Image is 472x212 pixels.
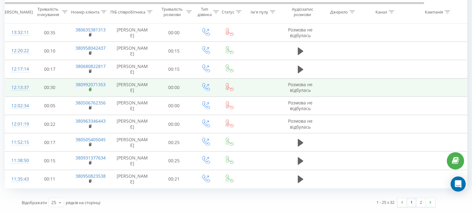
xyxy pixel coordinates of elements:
div: Канал [375,9,387,14]
a: 380506762356 [76,100,106,106]
span: Розмова не відбулась [288,81,313,93]
td: 00:15 [154,60,194,78]
a: 380950823538 [76,173,106,179]
a: 2 [416,198,426,207]
a: 380958042437 [76,45,106,51]
td: [PERSON_NAME] [110,133,154,152]
a: 1 [407,198,416,207]
td: 00:17 [30,133,69,152]
td: 00:21 [154,170,194,188]
td: [PERSON_NAME] [110,115,154,133]
span: Розмова не відбулась [288,118,313,130]
td: [PERSON_NAME] [110,78,154,97]
td: [PERSON_NAME] [110,152,154,170]
td: 00:35 [30,24,69,42]
td: 00:25 [154,133,194,152]
div: Кампанія [425,9,443,14]
div: 1 - 25 з 32 [376,199,394,205]
td: [PERSON_NAME] [110,170,154,188]
td: [PERSON_NAME] [110,97,154,115]
div: 11:52:15 [11,136,24,148]
td: 00:15 [154,42,194,60]
div: Ім'я пулу [251,9,268,14]
td: [PERSON_NAME] [110,24,154,42]
div: ПІБ співробітника [110,9,145,14]
td: [PERSON_NAME] [110,42,154,60]
td: 00:00 [154,97,194,115]
a: 380635381313 [76,27,106,33]
div: 12:20:22 [11,45,24,57]
a: 380505405045 [76,137,106,142]
td: 00:30 [30,78,69,97]
td: 00:05 [30,97,69,115]
div: Аудіозапис розмови [287,7,318,17]
div: Статус [222,9,234,14]
a: 380963346443 [76,118,106,124]
div: Open Intercom Messenger [451,176,466,192]
td: 00:00 [154,115,194,133]
div: Тривалість очікування [36,7,60,17]
div: 12:02:34 [11,100,24,112]
td: 00:17 [30,60,69,78]
div: 25 [51,199,56,206]
td: 00:25 [154,152,194,170]
span: Відображати [22,200,47,205]
div: Тип дзвінка [197,7,212,17]
div: 12:01:19 [11,118,24,130]
div: 13:32:11 [11,26,24,39]
td: 00:15 [30,152,69,170]
td: 00:11 [30,170,69,188]
td: 00:00 [154,78,194,97]
div: 12:13:37 [11,81,24,94]
span: рядків на сторінці [66,200,100,205]
td: 00:10 [30,42,69,60]
span: Розмова не відбулась [288,27,313,38]
a: 380992071353 [76,81,106,87]
td: 00:00 [154,24,194,42]
a: 380680822817 [76,63,106,69]
div: 12:17:14 [11,63,24,75]
td: 00:22 [30,115,69,133]
div: Джерело [330,9,348,14]
td: [PERSON_NAME] [110,60,154,78]
div: Тривалість розмови [160,7,185,17]
div: Номер клієнта [71,9,99,14]
a: 380931377634 [76,155,106,161]
div: 11:38:50 [11,154,24,167]
span: Розмова не відбулась [288,100,313,111]
div: [PERSON_NAME] [1,9,33,14]
div: 11:35:43 [11,173,24,185]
